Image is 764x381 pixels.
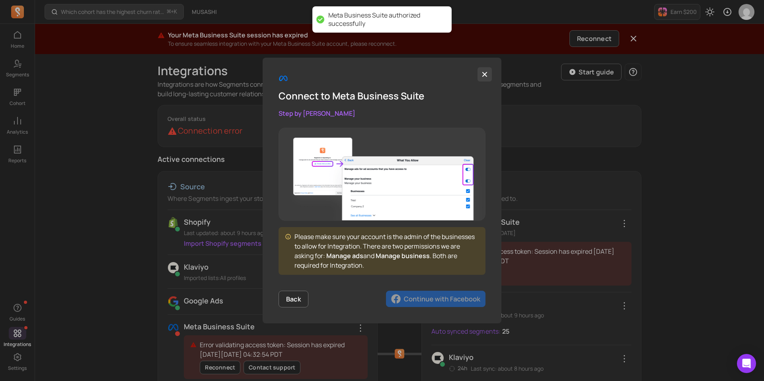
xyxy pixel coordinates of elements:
div: Meta Business Suite authorized successfully [328,11,444,28]
div: Open Intercom Messenger [737,354,756,373]
a: Step by [PERSON_NAME] [279,109,355,118]
p: Connect to Meta Business Suite [279,89,485,102]
img: facebook [279,74,288,83]
span: Manage ads [326,251,363,260]
span: Manage business [376,251,430,260]
button: Back [279,291,308,307]
img: meta business suite button [386,291,485,307]
div: Please make sure your account is the admin of the businesses to allow for Integration. There are ... [294,232,479,270]
img: Meta integration [279,128,485,220]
